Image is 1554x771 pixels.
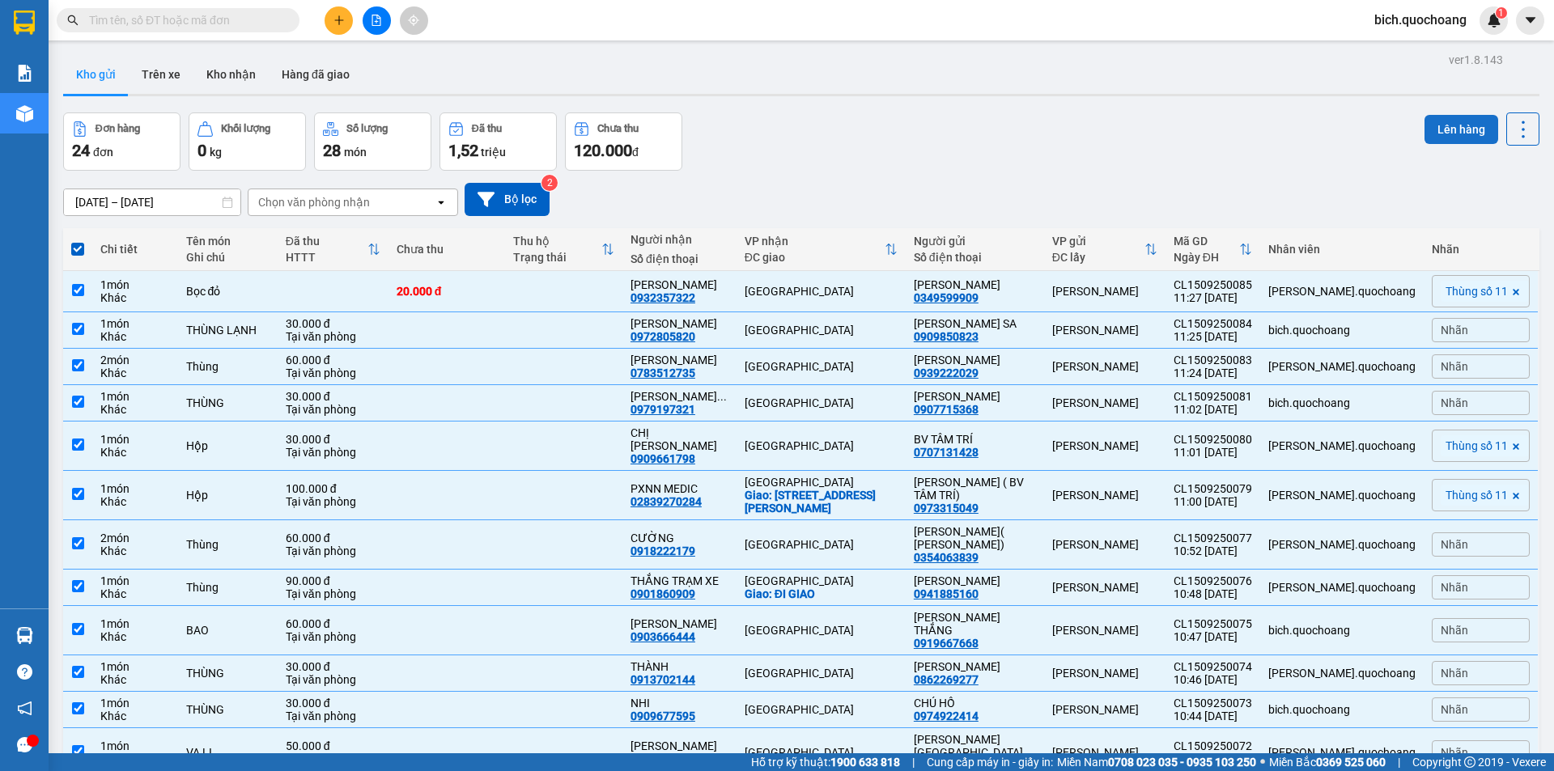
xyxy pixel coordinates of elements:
div: bich.quochoang [1268,624,1416,637]
div: ĐẶNG LÊ UYÊN [914,278,1036,291]
div: Ngày ĐH [1174,251,1239,264]
button: Đã thu1,52 triệu [439,112,557,171]
span: triệu [481,146,506,159]
span: Nhãn [1441,703,1468,716]
div: 1 món [100,574,169,587]
img: warehouse-icon [16,627,33,644]
div: Giao: 197 NGUYỄN DUY DƯƠNG,P4,Q10 [745,489,898,515]
div: Số lượng [346,123,388,134]
div: TRẦN THỊ TUYẾT SA [914,317,1036,330]
div: [GEOGRAPHIC_DATA] [745,396,898,409]
svg: open [435,196,448,209]
div: 30.000 đ [286,660,380,673]
div: THIỆU QUANG MINH ĐẠT [631,390,728,403]
div: 0909850823 [914,330,979,343]
span: Nhãn [1441,624,1468,637]
div: CL1509250072 [1174,739,1252,752]
div: 10:44 [DATE] [1174,752,1252,765]
div: 0349599909 [914,291,979,304]
span: copyright [1464,756,1475,768]
div: Thu hộ [513,235,601,248]
div: 0862269277 [914,673,979,686]
div: tim.quochoang [1268,581,1416,594]
div: tim.quochoang [1268,360,1416,373]
div: Chưa thu [397,243,498,256]
div: 1 món [100,390,169,403]
div: THÙNG [186,396,270,409]
div: 0919667668 [914,637,979,650]
div: Khác [100,587,169,600]
div: [GEOGRAPHIC_DATA] [745,360,898,373]
div: NHI [631,697,728,710]
div: 0932357322 [631,291,695,304]
button: aim [400,6,428,35]
button: Khối lượng0kg [189,112,306,171]
div: VÕ THỊ TÀI LINH [631,317,728,330]
strong: 0708 023 035 - 0935 103 250 [1108,756,1256,769]
div: [PERSON_NAME] [1052,439,1157,452]
div: [GEOGRAPHIC_DATA] [745,667,898,680]
div: NGUYỄN LÊ MỸ XUÂN [914,660,1036,673]
div: 60.000 đ [286,617,380,630]
img: logo-vxr [14,11,35,35]
div: Tại văn phòng [286,630,380,643]
div: tim.quochoang [1268,746,1416,759]
button: file-add [363,6,391,35]
div: 30.000 đ [286,433,380,446]
div: Trạng thái [513,251,601,264]
span: | [912,753,915,771]
div: VP nhận [745,235,885,248]
div: 10:48 [DATE] [1174,587,1252,600]
span: Nhãn [1441,538,1468,551]
div: 1 món [100,482,169,495]
div: 11:24 [DATE] [1174,366,1252,379]
div: Khác [100,330,169,343]
div: 60.000 đ [286,354,380,366]
div: CL1509250076 [1174,574,1252,587]
span: ⚪️ [1260,759,1265,765]
div: NGUYỄN THỊ MAI HUỲNH [914,390,1036,403]
button: Trên xe [129,55,193,94]
div: Ghi chú [186,251,270,264]
span: Thùng số 11 [1446,438,1508,453]
div: Tại văn phòng [286,446,380,459]
div: 0903666444 [631,630,695,643]
div: CHÚ HỒ [914,697,1036,710]
span: Nhãn [1441,746,1468,759]
div: [GEOGRAPHIC_DATA] [745,324,898,337]
div: Người nhận [631,233,728,246]
div: [PERSON_NAME] [1052,324,1157,337]
th: Toggle SortBy [278,228,388,271]
div: Thùng [186,581,270,594]
div: Tại văn phòng [286,544,380,557]
div: THÙNG LẠNH [186,324,270,337]
div: Khối lượng [221,123,270,134]
span: message [17,737,32,752]
button: plus [325,6,353,35]
div: Tại văn phòng [286,710,380,722]
div: Tại văn phòng [286,366,380,379]
div: HỒ NHỰT THẮNG [914,611,1036,637]
div: CƯỜNG [631,532,728,544]
div: MINH HIỀN [631,739,728,752]
div: 0974922414 [914,710,979,722]
div: 1 món [100,617,169,630]
div: Hộp [186,439,270,452]
div: [GEOGRAPHIC_DATA] [745,285,898,298]
button: Hàng đã giao [269,55,363,94]
div: tim.quochoang [1268,667,1416,680]
div: 30.000 đ [286,317,380,330]
div: HTTT [286,251,367,264]
div: 0939222029 [914,366,979,379]
div: CL1509250084 [1174,317,1252,330]
div: tim.quochoang [1268,489,1416,502]
div: bich.quochoang [1268,324,1416,337]
div: 90.000 đ [286,574,380,587]
div: THẮNG TRẠM XE [631,574,728,587]
div: 60.000 đ [286,532,380,544]
div: 0354063839 [914,551,979,564]
div: Tại văn phòng [286,673,380,686]
div: 0901860909 [631,587,695,600]
span: plus [333,15,345,26]
div: 0909661798 [631,452,695,465]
